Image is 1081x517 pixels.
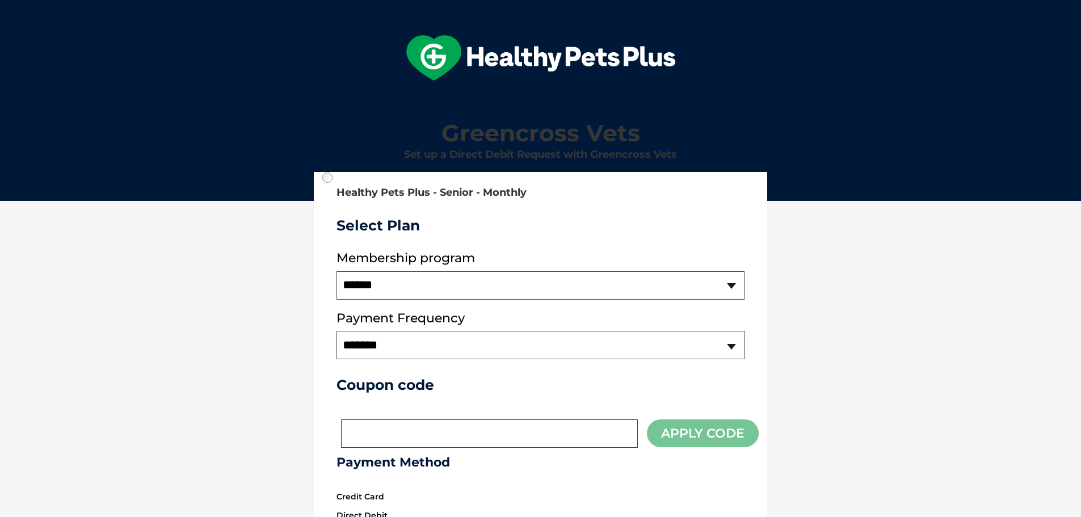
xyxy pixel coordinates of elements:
[318,120,763,146] h1: Greencross Vets
[337,187,744,199] h2: Healthy Pets Plus - Senior - Monthly
[337,251,744,266] label: Membership program
[337,217,744,234] h3: Select Plan
[406,35,675,81] img: hpp-logo-landscape-green-white.png
[322,173,333,183] input: Direct Debit
[337,455,744,470] h3: Payment Method
[337,489,384,504] label: Credit Card
[647,419,759,447] button: Apply Code
[318,149,763,161] h2: Set up a Direct Debit Request with Greencross Vets
[337,311,465,326] label: Payment Frequency
[337,376,744,393] h3: Coupon code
